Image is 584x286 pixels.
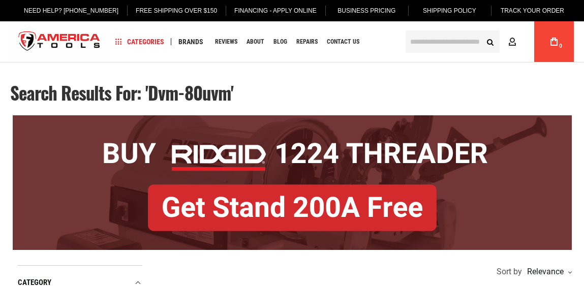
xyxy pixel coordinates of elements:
[174,35,208,49] a: Brands
[273,39,287,45] span: Blog
[247,39,264,45] span: About
[296,39,318,45] span: Repairs
[10,79,233,106] span: Search results for: 'dvm-80uvm'
[215,39,237,45] span: Reviews
[497,268,522,276] span: Sort by
[10,23,109,61] img: America Tools
[178,38,203,45] span: Brands
[292,35,322,49] a: Repairs
[269,35,292,49] a: Blog
[13,115,572,123] a: BOGO: Buy RIDGID® 1224 Threader, Get Stand 200A Free!
[559,43,562,49] span: 0
[210,35,242,49] a: Reviews
[13,115,572,250] img: BOGO: Buy RIDGID® 1224 Threader, Get Stand 200A Free!
[480,32,500,51] button: Search
[544,21,564,62] a: 0
[322,35,364,49] a: Contact Us
[10,23,109,61] a: store logo
[111,35,169,49] a: Categories
[423,7,476,14] span: Shipping Policy
[525,268,571,276] div: Relevance
[242,35,269,49] a: About
[115,38,164,45] span: Categories
[327,39,359,45] span: Contact Us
